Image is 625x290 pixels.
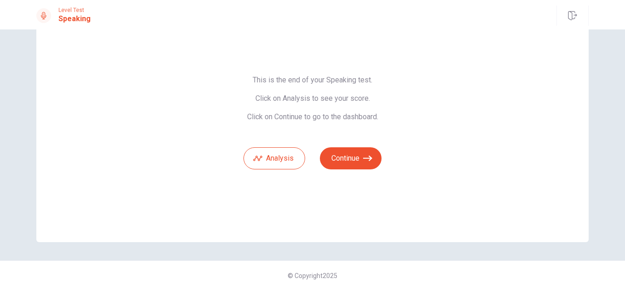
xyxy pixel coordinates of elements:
[243,147,305,169] button: Analysis
[320,147,382,169] button: Continue
[58,13,91,24] h1: Speaking
[243,75,382,122] span: This is the end of your Speaking test. Click on Analysis to see your score. Click on Continue to ...
[288,272,337,279] span: © Copyright 2025
[58,7,91,13] span: Level Test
